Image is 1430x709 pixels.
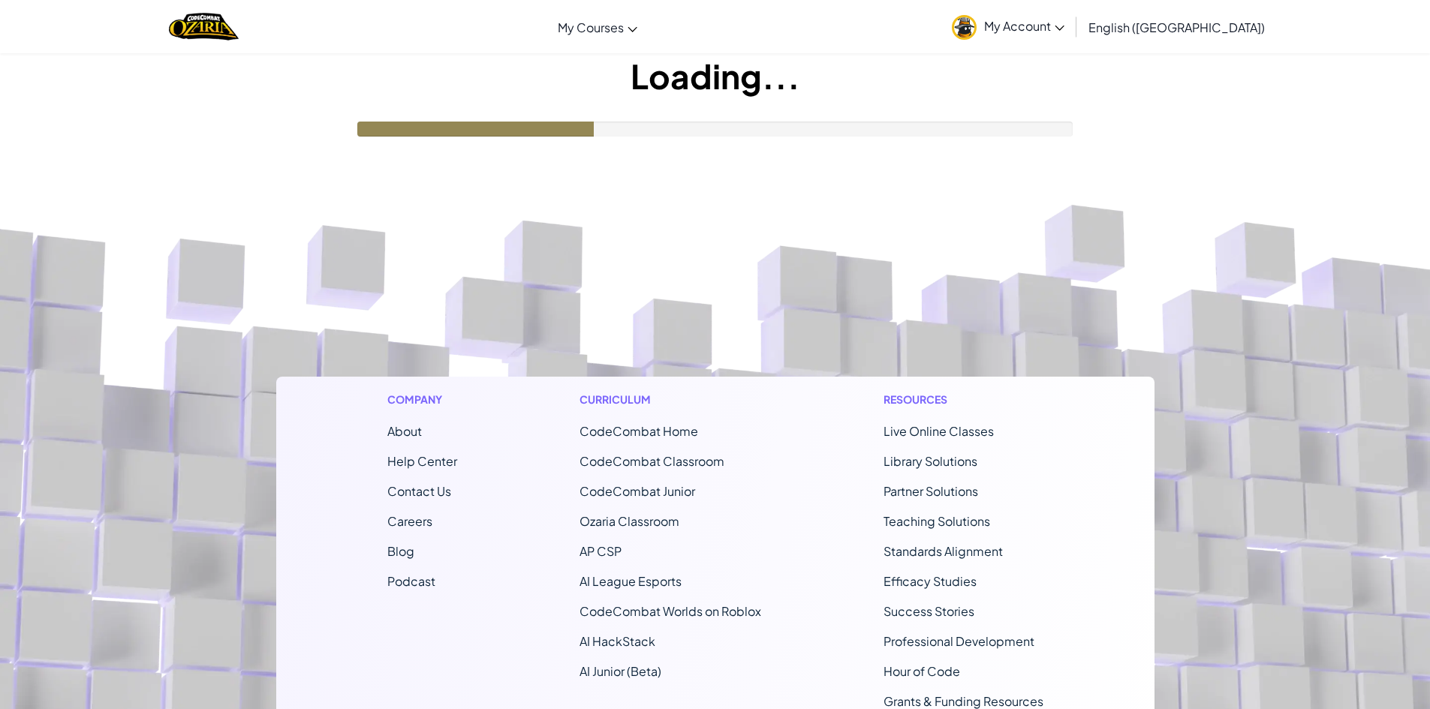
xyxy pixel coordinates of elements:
h1: Company [387,392,457,407]
a: About [387,423,422,439]
a: Hour of Code [884,663,960,679]
span: My Account [984,18,1064,34]
a: Careers [387,513,432,529]
a: Blog [387,543,414,559]
a: Help Center [387,453,457,469]
a: AI Junior (Beta) [580,663,661,679]
a: AI HackStack [580,633,655,649]
a: Ozaria by CodeCombat logo [169,11,239,42]
img: Home [169,11,239,42]
a: Library Solutions [884,453,977,469]
a: Professional Development [884,633,1034,649]
a: AI League Esports [580,573,682,589]
a: Teaching Solutions [884,513,990,529]
a: Efficacy Studies [884,573,977,589]
span: My Courses [558,20,624,35]
a: Grants & Funding Resources [884,693,1043,709]
a: Podcast [387,573,435,589]
a: CodeCombat Classroom [580,453,724,469]
span: CodeCombat Home [580,423,698,439]
a: Live Online Classes [884,423,994,439]
a: CodeCombat Worlds on Roblox [580,603,761,619]
a: English ([GEOGRAPHIC_DATA]) [1081,7,1272,47]
a: My Account [944,3,1072,50]
span: English ([GEOGRAPHIC_DATA]) [1088,20,1265,35]
a: Ozaria Classroom [580,513,679,529]
a: Partner Solutions [884,483,978,499]
img: avatar [952,15,977,40]
h1: Resources [884,392,1043,407]
a: Standards Alignment [884,543,1003,559]
a: CodeCombat Junior [580,483,695,499]
span: Contact Us [387,483,451,499]
a: AP CSP [580,543,622,559]
a: My Courses [550,7,645,47]
a: Success Stories [884,603,974,619]
h1: Curriculum [580,392,761,407]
